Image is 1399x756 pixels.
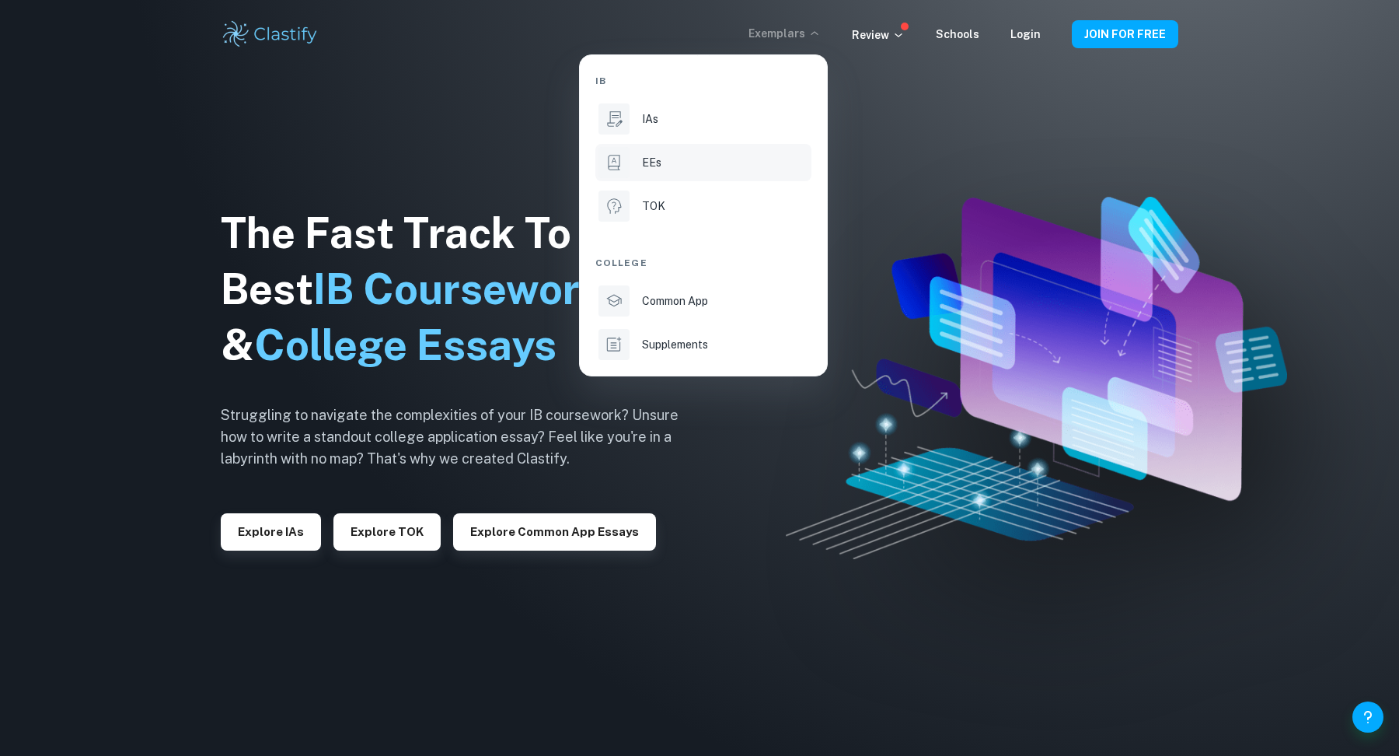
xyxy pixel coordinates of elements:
p: IAs [642,110,658,128]
a: TOK [595,187,811,225]
p: Supplements [642,336,708,353]
p: TOK [642,198,665,215]
span: IB [595,74,606,88]
a: Supplements [595,326,811,363]
p: Common App [642,292,708,310]
a: IAs [595,100,811,138]
span: College [595,256,647,270]
p: EEs [642,154,661,171]
a: Common App [595,282,811,320]
a: EEs [595,144,811,181]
